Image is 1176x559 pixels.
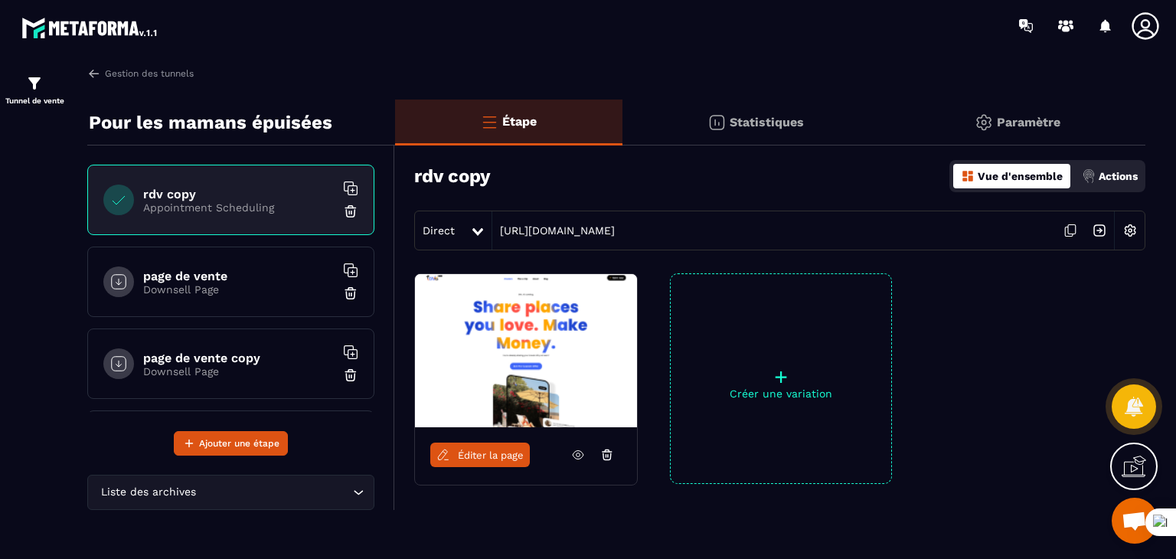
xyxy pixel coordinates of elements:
[87,67,194,80] a: Gestion des tunnels
[143,283,335,296] p: Downsell Page
[480,113,498,131] img: bars-o.4a397970.svg
[143,201,335,214] p: Appointment Scheduling
[143,269,335,283] h6: page de vente
[707,113,726,132] img: stats.20deebd0.svg
[1116,216,1145,245] img: setting-w.858f3a88.svg
[415,274,637,427] img: image
[174,431,288,456] button: Ajouter une étape
[87,67,101,80] img: arrow
[199,484,349,501] input: Search for option
[343,368,358,383] img: trash
[975,113,993,132] img: setting-gr.5f69749f.svg
[1085,216,1114,245] img: arrow-next.bcc2205e.svg
[458,449,524,461] span: Éditer la page
[1112,498,1158,544] a: Ouvrir le chat
[87,475,374,510] div: Search for option
[430,443,530,467] a: Éditer la page
[1082,169,1096,183] img: actions.d6e523a2.png
[492,224,615,237] a: [URL][DOMAIN_NAME]
[21,14,159,41] img: logo
[961,169,975,183] img: dashboard-orange.40269519.svg
[89,107,332,138] p: Pour les mamans épuisées
[671,366,891,387] p: +
[423,224,455,237] span: Direct
[97,484,199,501] span: Liste des archives
[25,74,44,93] img: formation
[502,114,537,129] p: Étape
[1099,170,1138,182] p: Actions
[4,96,65,105] p: Tunnel de vente
[143,351,335,365] h6: page de vente copy
[199,436,279,451] span: Ajouter une étape
[671,387,891,400] p: Créer une variation
[997,115,1060,129] p: Paramètre
[143,365,335,378] p: Downsell Page
[978,170,1063,182] p: Vue d'ensemble
[730,115,804,129] p: Statistiques
[414,165,491,187] h3: rdv copy
[343,204,358,219] img: trash
[4,63,65,116] a: formationformationTunnel de vente
[343,286,358,301] img: trash
[143,187,335,201] h6: rdv copy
